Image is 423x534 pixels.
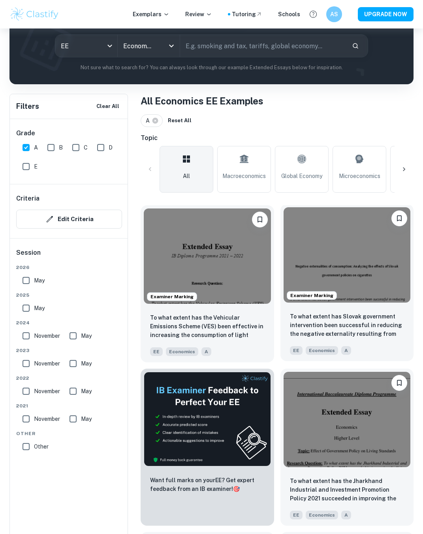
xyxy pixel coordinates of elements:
span: Examiner Marking [147,293,197,300]
a: BookmarkTo what extent has the Jharkhand Industrial and Investment Promotion Policy 2021 succeede... [280,369,414,526]
span: May [34,304,45,312]
span: Macroeconomics [222,172,266,180]
a: Tutoring [232,10,262,19]
span: Economics [306,346,338,355]
img: Economics EE example thumbnail: To what extent has Slovak government int [284,207,411,303]
a: Schools [278,10,300,19]
span: November [34,359,60,368]
a: Examiner MarkingBookmarkTo what extent has Slovak government intervention been successful in redu... [280,205,414,362]
span: EE [290,511,303,519]
img: Clastify logo [9,6,60,22]
span: May [81,415,92,423]
span: EE [150,347,163,356]
span: E [34,162,38,171]
span: 🎯 [233,486,240,492]
h1: All Economics EE Examples [141,94,414,108]
button: Edit Criteria [16,210,122,229]
p: To what extent has the Jharkhand Industrial and Investment Promotion Policy 2021 succeeded in imp... [290,477,404,504]
span: Microeconomics [339,172,380,180]
button: UPGRADE NOW [358,7,414,21]
span: May [81,387,92,396]
button: Bookmark [391,210,407,226]
span: D [109,143,113,152]
div: A [141,114,163,127]
button: Clear All [94,100,121,112]
button: Reset All [166,115,194,127]
a: ThumbnailWant full marks on yourEE? Get expert feedback from an IB examiner! [141,369,274,526]
span: 2021 [16,402,122,409]
span: November [34,387,60,396]
p: Want full marks on your EE ? Get expert feedback from an IB examiner! [150,476,265,493]
span: Other [34,442,49,451]
span: A [146,116,153,125]
p: Exemplars [133,10,169,19]
p: To what extent has the Vehicular Emissions Scheme (VES) been effective in increasing the consumpt... [150,313,265,340]
button: Search [349,39,362,53]
button: Bookmark [391,375,407,391]
input: E.g. smoking and tax, tariffs, global economy... [180,35,345,57]
img: Economics EE example thumbnail: To what extent has the Jharkhand Industr [284,372,411,467]
span: Economics [306,511,338,519]
span: November [34,415,60,423]
span: May [81,359,92,368]
span: Examiner Marking [287,292,337,299]
span: 2024 [16,319,122,326]
span: November [34,331,60,340]
p: Not sure what to search for? You can always look through our example Extended Essays below for in... [16,64,407,72]
span: Economics [166,347,198,356]
span: May [81,331,92,340]
span: Global Economy [281,172,322,180]
h6: AS [330,10,339,19]
span: A [341,511,351,519]
h6: Filters [16,101,39,112]
span: May [34,276,45,285]
span: 2025 [16,292,122,299]
span: EE [290,346,303,355]
span: A [341,346,351,355]
span: B [59,143,63,152]
p: To what extent has Slovak government intervention been successful in reducing the negative extern... [290,312,404,339]
span: A [201,347,211,356]
img: Economics EE example thumbnail: To what extent has the Vehicular Emissio [144,208,271,304]
span: Other [16,430,122,437]
button: Help and Feedback [306,8,320,21]
img: Thumbnail [144,372,271,466]
h6: Session [16,248,122,264]
h6: Criteria [16,194,39,203]
h6: Grade [16,129,122,138]
span: 2022 [16,375,122,382]
a: Examiner MarkingBookmarkTo what extent has the Vehicular Emissions Scheme (VES) been effective in... [141,205,274,362]
span: C [84,143,88,152]
span: 2023 [16,347,122,354]
h6: Topic [141,133,414,143]
div: EE [55,35,117,57]
p: Review [185,10,212,19]
span: A [34,143,38,152]
span: All [183,172,190,180]
button: Bookmark [252,212,268,227]
button: AS [326,6,342,22]
button: Open [166,40,177,51]
span: 2026 [16,264,122,271]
